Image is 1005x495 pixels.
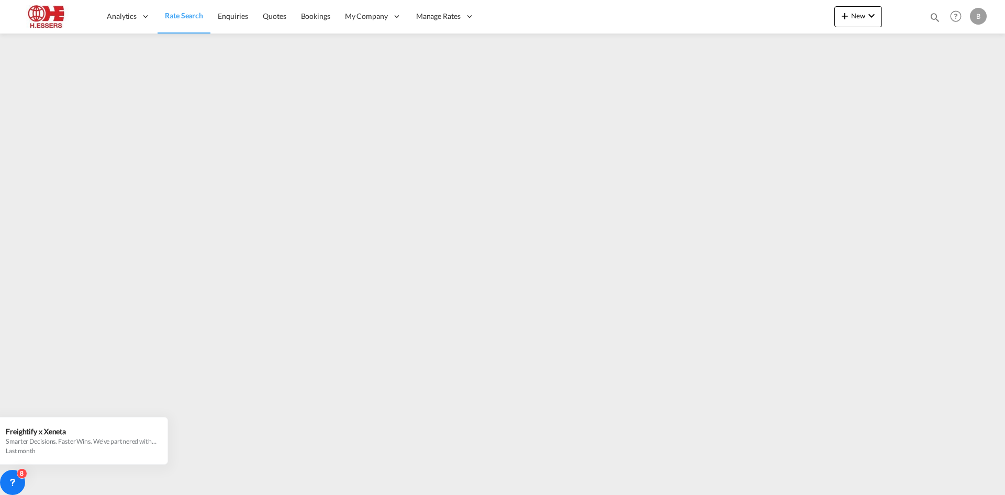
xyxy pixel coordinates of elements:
[16,5,86,28] img: 690005f0ba9d11ee90968bb23dcea500.JPG
[970,8,987,25] div: B
[345,11,388,21] span: My Company
[865,9,878,22] md-icon: icon-chevron-down
[218,12,248,20] span: Enquiries
[165,11,203,20] span: Rate Search
[929,12,941,23] md-icon: icon-magnify
[301,12,330,20] span: Bookings
[834,6,882,27] button: icon-plus 400-fgNewicon-chevron-down
[107,11,137,21] span: Analytics
[416,11,461,21] span: Manage Rates
[929,12,941,27] div: icon-magnify
[839,12,878,20] span: New
[947,7,965,25] span: Help
[263,12,286,20] span: Quotes
[947,7,970,26] div: Help
[839,9,851,22] md-icon: icon-plus 400-fg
